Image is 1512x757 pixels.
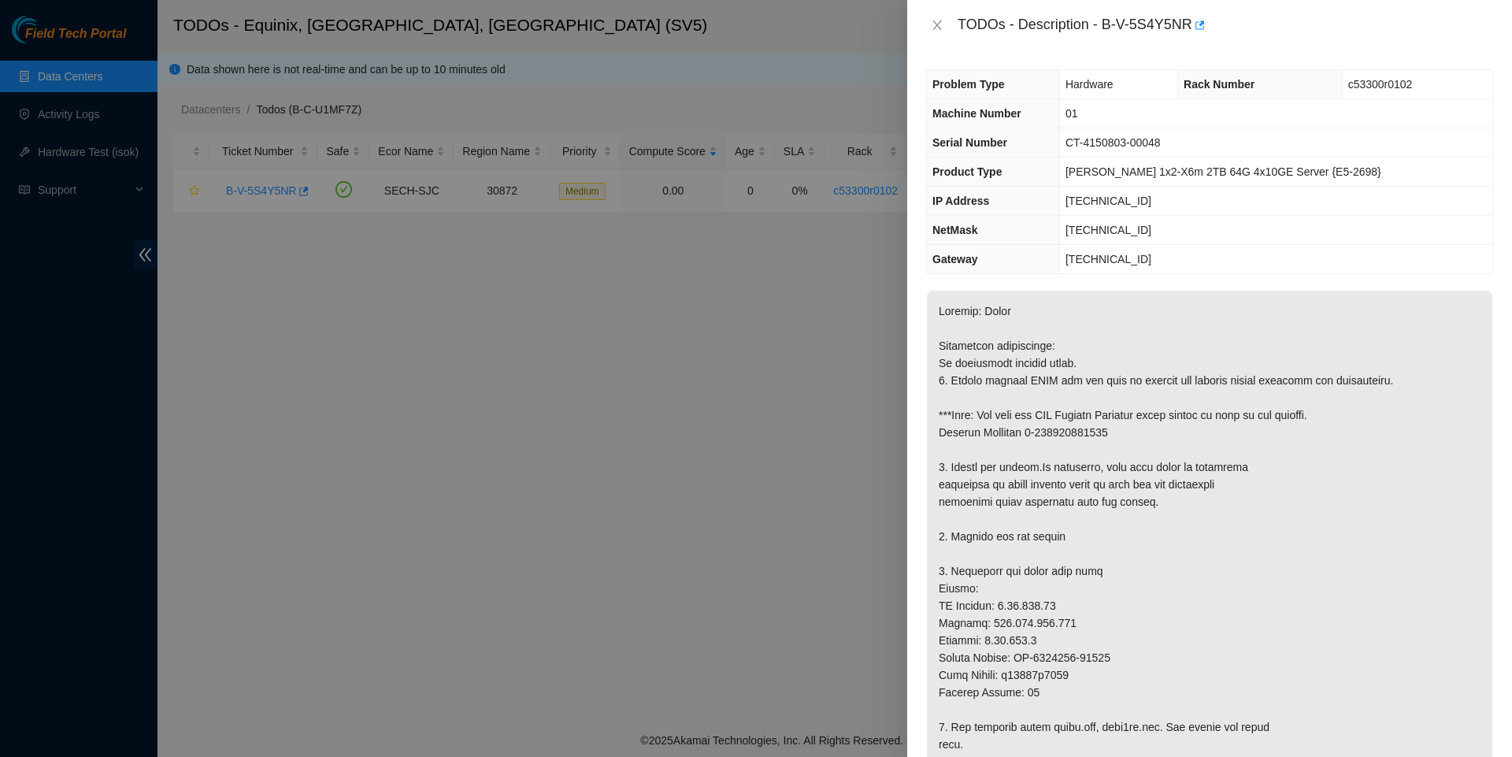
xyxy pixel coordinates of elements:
[931,19,943,32] span: close
[1065,107,1078,120] span: 01
[1065,165,1381,178] span: [PERSON_NAME] 1x2-X6m 2TB 64G 4x10GE Server {E5-2698}
[1348,78,1413,91] span: c53300r0102
[1065,224,1151,236] span: [TECHNICAL_ID]
[1065,195,1151,207] span: [TECHNICAL_ID]
[932,78,1005,91] span: Problem Type
[932,107,1021,120] span: Machine Number
[932,165,1002,178] span: Product Type
[1065,78,1114,91] span: Hardware
[1065,253,1151,265] span: [TECHNICAL_ID]
[1184,78,1254,91] span: Rack Number
[932,136,1007,149] span: Serial Number
[958,13,1493,38] div: TODOs - Description - B-V-5S4Y5NR
[932,253,978,265] span: Gateway
[932,195,989,207] span: IP Address
[932,224,978,236] span: NetMask
[926,18,948,33] button: Close
[1065,136,1161,149] span: CT-4150803-00048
